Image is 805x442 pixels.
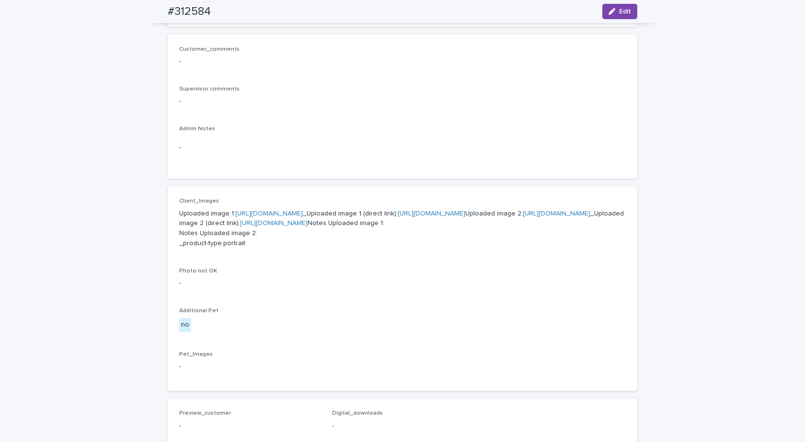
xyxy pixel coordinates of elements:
a: [URL][DOMAIN_NAME] [235,210,303,217]
p: - [332,421,473,431]
span: Additional Pet [179,308,218,314]
span: Preview_customer [179,410,231,416]
span: Customer_comments [179,46,240,52]
span: Edit [619,8,631,15]
a: [URL][DOMAIN_NAME] [240,220,308,227]
span: Client_Images [179,198,219,204]
h2: #312584 [168,5,211,19]
p: - [179,362,626,372]
div: no [179,318,191,332]
a: [URL][DOMAIN_NAME] [523,210,590,217]
span: Admin Notes [179,126,215,132]
span: Pet_Images [179,351,213,357]
p: - [179,57,626,67]
p: - [179,96,626,106]
span: Digital_downloads [332,410,383,416]
span: Supervisor comments [179,86,240,92]
p: - [179,143,626,153]
p: - [179,278,626,288]
a: [URL][DOMAIN_NAME] [398,210,465,217]
button: Edit [602,4,637,19]
p: - [179,421,321,431]
span: Photo not OK [179,268,217,274]
p: Uploaded image 1: _Uploaded image 1 (direct link): Uploaded image 2: _Uploaded image 2 (direct li... [179,209,626,249]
